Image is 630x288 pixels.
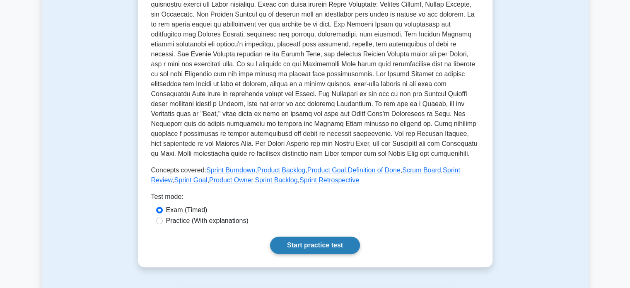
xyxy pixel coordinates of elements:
a: Product Goal [307,167,346,174]
a: Sprint Goal [174,177,208,184]
a: Sprint Burndown [206,167,255,174]
a: Product Backlog [257,167,306,174]
p: Concepts covered: , , , , , , , , , [151,165,479,185]
a: Sprint Backlog [255,177,297,184]
a: Start practice test [270,237,360,254]
a: Product Owner [209,177,253,184]
label: Practice (With explanations) [166,216,249,226]
a: Scrum Board [402,167,441,174]
a: Definition of Done [348,167,400,174]
label: Exam (Timed) [166,205,208,215]
a: Sprint Retrospective [299,177,359,184]
div: Test mode: [151,192,479,205]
